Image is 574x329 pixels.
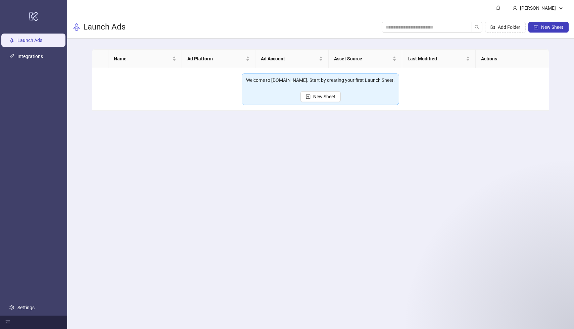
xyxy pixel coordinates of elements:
button: New Sheet [528,22,569,33]
span: folder-add [490,25,495,30]
span: New Sheet [541,24,563,30]
span: Name [114,55,171,62]
span: New Sheet [313,94,335,99]
span: down [559,6,563,10]
span: rocket [73,23,81,31]
a: Settings [17,305,35,310]
th: Asset Source [329,50,402,68]
span: menu-fold [5,320,10,325]
div: Welcome to [DOMAIN_NAME]. Start by creating your first Launch Sheet. [246,76,395,84]
span: Asset Source [334,55,391,62]
span: search [475,25,479,30]
span: plus-square [306,94,310,99]
span: Ad Account [261,55,318,62]
button: Add Folder [485,22,526,33]
span: bell [496,5,500,10]
th: Ad Platform [182,50,255,68]
th: Actions [476,50,549,68]
span: plus-square [534,25,538,30]
span: user [513,6,517,10]
span: Ad Platform [187,55,244,62]
div: [PERSON_NAME] [517,4,559,12]
button: New Sheet [300,91,341,102]
h3: Launch Ads [83,22,126,33]
th: Ad Account [255,50,329,68]
th: Name [108,50,182,68]
a: Integrations [17,54,43,59]
a: Launch Ads [17,38,42,43]
span: Add Folder [498,24,520,30]
span: Last Modified [408,55,465,62]
th: Last Modified [402,50,476,68]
